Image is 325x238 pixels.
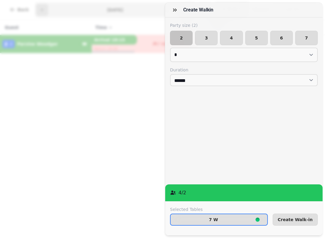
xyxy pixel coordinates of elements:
h3: Create walkin [183,6,216,14]
button: 4 [220,31,243,45]
span: 6 [275,36,288,40]
label: Duration [170,67,318,73]
button: 7 W [170,214,268,226]
span: 7 [300,36,313,40]
span: 5 [250,36,263,40]
span: Create Walk-in [278,218,313,222]
p: 7 W [209,218,218,222]
span: 3 [200,36,212,40]
button: 2 [170,31,193,45]
button: 5 [245,31,268,45]
p: 4 / 2 [178,189,186,196]
button: 6 [270,31,293,45]
span: 4 [225,36,237,40]
button: 7 [295,31,318,45]
button: Create Walk-in [273,214,318,226]
span: 2 [175,36,187,40]
button: 3 [195,31,218,45]
label: Selected Tables [170,206,268,212]
label: Party size ( 2 ) [170,22,318,28]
